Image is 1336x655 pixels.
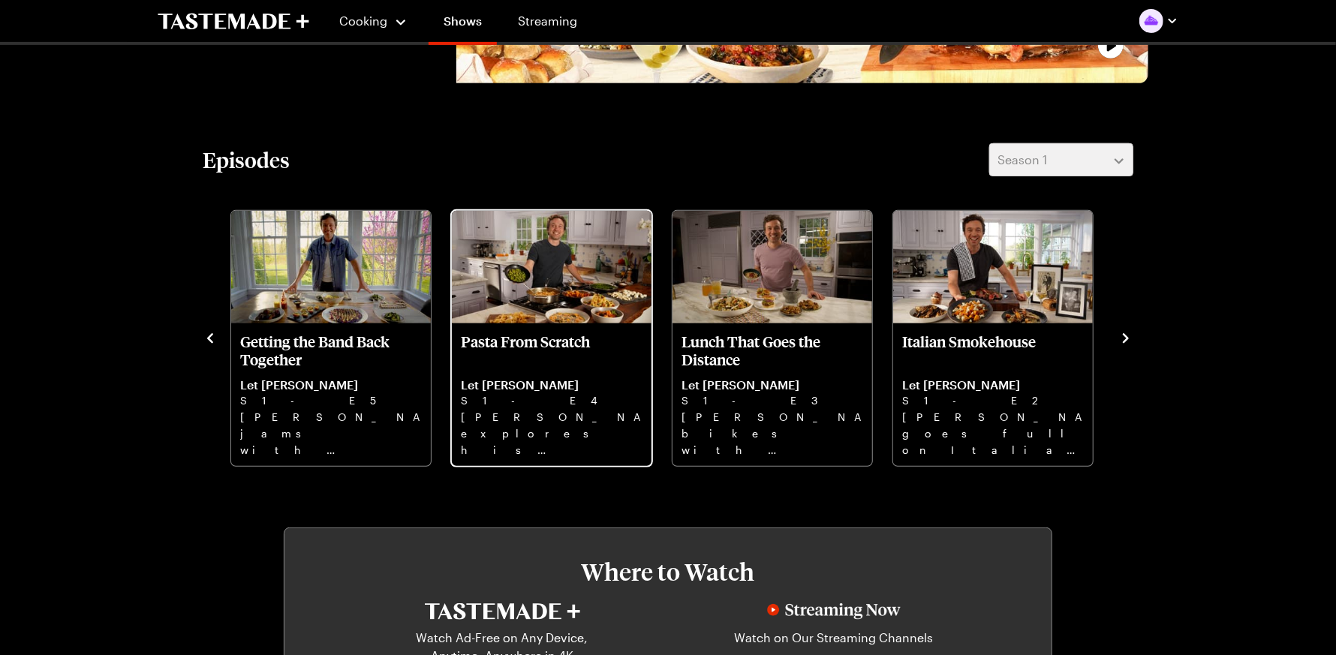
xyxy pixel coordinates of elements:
div: 4 / 6 [671,206,892,467]
div: Pasta From Scratch [452,211,651,466]
p: S1 - E2 [902,392,1084,409]
button: navigate to next item [1118,328,1133,346]
p: Let [PERSON_NAME] [682,377,863,392]
img: Lunch That Goes the Distance [673,211,872,323]
p: Let [PERSON_NAME] [461,377,642,392]
p: [PERSON_NAME] explores his pasta roots with [PERSON_NAME], ragout Pappardelle, anchovy Gnocchi, a... [461,409,642,457]
a: Getting the Band Back Together [240,332,422,457]
img: Italian Smokehouse [893,211,1093,323]
img: Tastemade+ [425,603,580,620]
button: navigate to previous item [203,328,218,346]
div: 2 / 6 [230,206,450,467]
div: 3 / 6 [450,206,671,467]
span: Season 1 [997,151,1047,169]
a: Pasta From Scratch [461,332,642,457]
a: Shows [429,3,497,45]
p: [PERSON_NAME] jams with his band and makes [PERSON_NAME], Tare Eggs, Chicken Meatballs, and a cri... [240,409,422,457]
p: Italian Smokehouse [902,332,1084,368]
a: To Tastemade Home Page [158,13,309,30]
h2: Episodes [203,146,290,173]
button: Cooking [339,3,408,39]
p: Getting the Band Back Together [240,332,422,368]
a: Italian Smokehouse [902,332,1084,457]
span: Cooking [340,14,388,28]
p: Let [PERSON_NAME] [902,377,1084,392]
div: Italian Smokehouse [893,211,1093,466]
img: Streaming [767,603,901,620]
div: Getting the Band Back Together [231,211,431,466]
p: [PERSON_NAME] bikes with Date Balls, forages ramps for pasta, and serves Juicy [PERSON_NAME] burg... [682,409,863,457]
button: Profile picture [1139,9,1178,33]
p: [PERSON_NAME] goes full on Italian steakhouse with Treviso salad, ice cold martinis, and Bistecca... [902,409,1084,457]
p: S1 - E3 [682,392,863,409]
p: Lunch That Goes the Distance [682,332,863,368]
p: S1 - E4 [461,392,642,409]
p: Let [PERSON_NAME] [240,377,422,392]
p: S1 - E5 [240,392,422,409]
a: Lunch That Goes the Distance [682,332,863,457]
button: Season 1 [989,143,1133,176]
img: Pasta From Scratch [452,211,651,323]
img: Getting the Band Back Together [231,211,431,323]
p: Pasta From Scratch [461,332,642,368]
h3: Where to Watch [329,558,1007,585]
img: Profile picture [1139,9,1163,33]
div: Lunch That Goes the Distance [673,211,872,466]
div: 5 / 6 [892,206,1112,467]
